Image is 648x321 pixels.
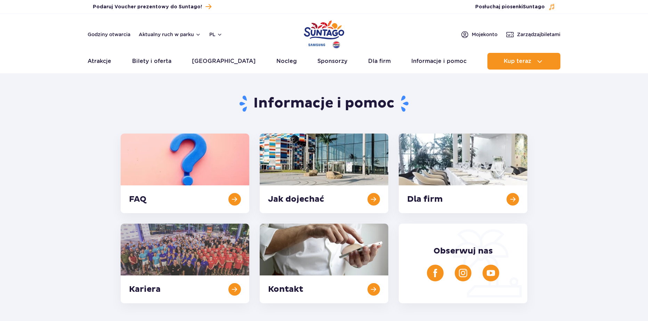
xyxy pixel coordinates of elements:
[506,30,560,39] a: Zarządzajbiletami
[139,32,201,37] button: Aktualny ruch w parku
[475,3,545,10] span: Posłuchaj piosenki
[93,2,211,11] a: Podaruj Voucher prezentowy do Suntago!
[88,31,130,38] a: Godziny otwarcia
[304,17,344,49] a: Park of Poland
[431,269,439,277] img: Facebook
[472,31,497,38] span: Moje konto
[517,31,560,38] span: Zarządzaj biletami
[475,3,555,10] button: Posłuchaj piosenkiSuntago
[192,53,256,70] a: [GEOGRAPHIC_DATA]
[461,30,497,39] a: Mojekonto
[368,53,391,70] a: Dla firm
[434,246,493,256] span: Obserwuj nas
[209,31,222,38] button: pl
[411,53,467,70] a: Informacje i pomoc
[487,53,560,70] button: Kup teraz
[487,269,495,277] img: YouTube
[121,95,528,113] h1: Informacje i pomoc
[317,53,347,70] a: Sponsorzy
[523,5,545,9] span: Suntago
[459,269,467,277] img: Instagram
[88,53,111,70] a: Atrakcje
[504,58,531,64] span: Kup teraz
[276,53,297,70] a: Nocleg
[132,53,171,70] a: Bilety i oferta
[93,3,202,10] span: Podaruj Voucher prezentowy do Suntago!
